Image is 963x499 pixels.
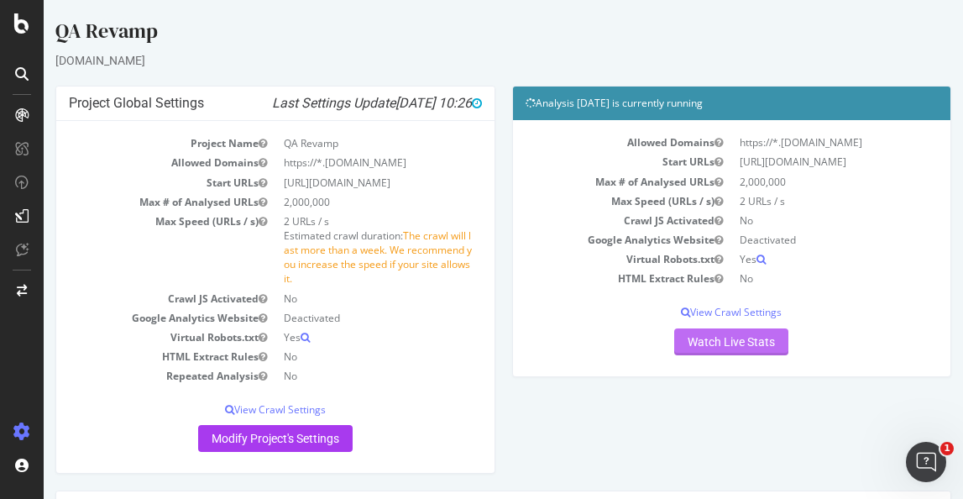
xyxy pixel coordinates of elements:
[232,134,438,153] td: QA Revamp
[25,173,232,192] td: Start URLs
[482,152,688,171] td: Start URLs
[25,134,232,153] td: Project Name
[232,308,438,328] td: Deactivated
[232,366,438,386] td: No
[12,52,908,69] div: [DOMAIN_NAME]
[232,347,438,366] td: No
[482,230,688,249] td: Google Analytics Website
[688,192,894,211] td: 2 URLs / s
[232,289,438,308] td: No
[232,328,438,347] td: Yes
[631,328,745,355] a: Watch Live Stats
[688,230,894,249] td: Deactivated
[25,366,232,386] td: Repeated Analysis
[482,269,688,288] td: HTML Extract Rules
[25,212,232,289] td: Max Speed (URLs / s)
[240,228,428,286] span: The crawl will last more than a week. We recommend you increase the speed if your site allows it.
[482,249,688,269] td: Virtual Robots.txt
[940,442,954,455] span: 1
[25,328,232,347] td: Virtual Robots.txt
[688,133,894,152] td: https://*.[DOMAIN_NAME]
[25,192,232,212] td: Max # of Analysed URLs
[688,172,894,192] td: 2,000,000
[482,172,688,192] td: Max # of Analysed URLs
[482,95,895,112] h4: Analysis [DATE] is currently running
[25,289,232,308] td: Crawl JS Activated
[228,95,438,112] i: Last Settings Update
[154,425,309,452] a: Modify Project's Settings
[906,442,946,482] iframe: Intercom live chat
[688,249,894,269] td: Yes
[232,212,438,289] td: 2 URLs / s Estimated crawl duration:
[25,308,232,328] td: Google Analytics Website
[688,152,894,171] td: [URL][DOMAIN_NAME]
[482,133,688,152] td: Allowed Domains
[25,402,438,417] p: View Crawl Settings
[25,347,232,366] td: HTML Extract Rules
[232,153,438,172] td: https://*.[DOMAIN_NAME]
[688,269,894,288] td: No
[12,17,908,52] div: QA Revamp
[482,211,688,230] td: Crawl JS Activated
[482,305,895,319] p: View Crawl Settings
[232,192,438,212] td: 2,000,000
[352,95,438,111] span: [DATE] 10:26
[25,95,438,112] h4: Project Global Settings
[232,173,438,192] td: [URL][DOMAIN_NAME]
[688,211,894,230] td: No
[482,192,688,211] td: Max Speed (URLs / s)
[25,153,232,172] td: Allowed Domains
